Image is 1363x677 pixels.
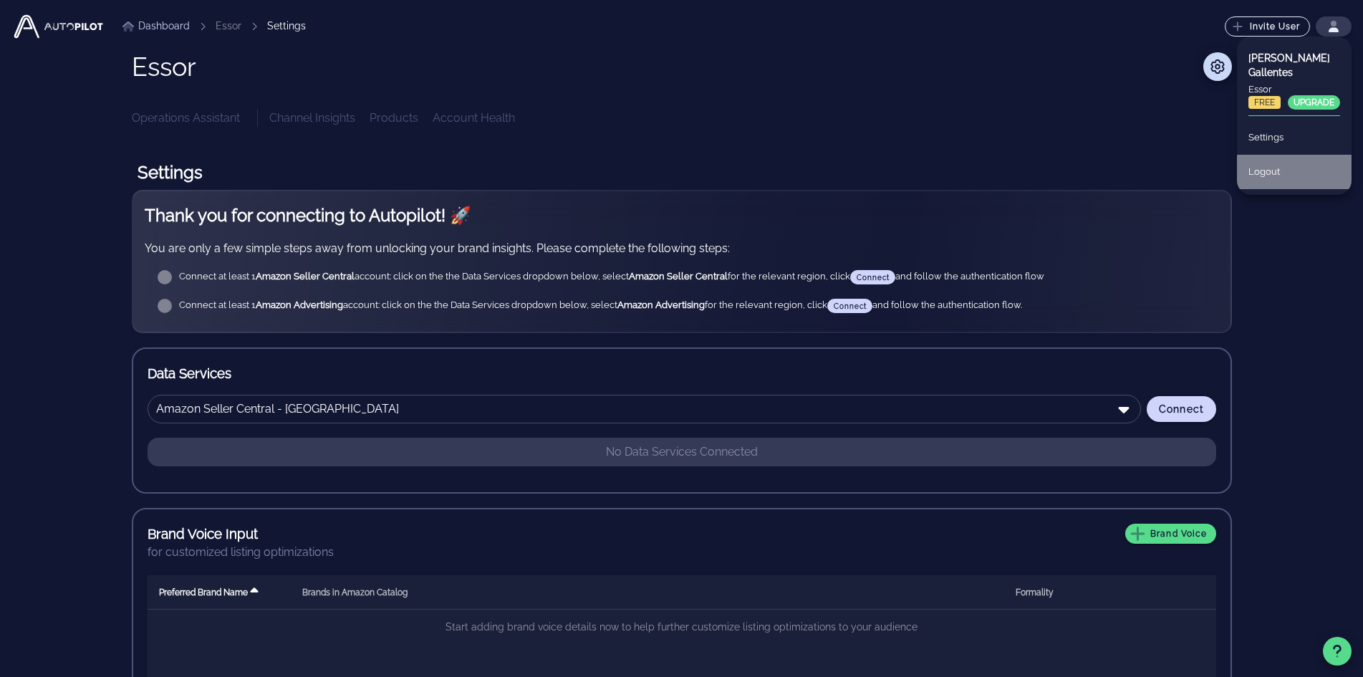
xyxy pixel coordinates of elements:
p: No Data Services Connected [148,438,1216,466]
strong: Amazon Seller Central [256,271,355,282]
th: Formality [1004,575,1065,610]
h1: Essor [132,52,196,81]
span: Invite User [1235,21,1301,32]
th: Preferred Brand Name: Sorted ascending. Activate to sort descending. [148,575,291,610]
h3: Brand Voice Input [148,524,258,544]
strong: Amazon Seller Central [629,271,728,282]
div: Logout [1248,156,1340,188]
a: Dashboard [122,19,190,34]
span: FREE [1248,96,1281,109]
strong: Amazon Advertising [256,299,343,310]
button: UPGRADE [1288,95,1340,110]
span: Preferred Brand Name [159,587,248,597]
button: Brand Voice [1125,524,1216,544]
div: Connect at least 1 account: click on the the Data Services dropdown below, select for the relevan... [179,299,1208,313]
td: Start adding brand voice details now to help further customize listing optimizations to your audi... [148,610,1216,644]
strong: Amazon Advertising [617,299,705,310]
h1: Settings [132,155,1232,190]
button: Connect [1147,396,1216,422]
button: Invite User [1225,16,1310,37]
div: Connect at least 1 account: click on the the Data Services dropdown below, select for the relevan... [179,270,1208,284]
div: for customized listing optimizations [148,544,1216,561]
h3: Data Services [148,363,1216,383]
th: Brands in Amazon Catalog [291,575,1005,610]
span: Brand Voice [1134,527,1207,540]
img: Autopilot [11,12,105,41]
p: You are only a few simple steps away from unlocking your brand insights. Please complete the foll... [145,240,1219,257]
h2: Thank you for connecting to Autopilot! 🚀 [145,203,1219,229]
div: Settings [1248,122,1340,153]
span: Connect [1158,403,1205,415]
button: Support [1323,637,1352,666]
span: Brands in Amazon Catalog [302,587,408,597]
span: Essor [1248,84,1272,95]
div: Settings [267,19,306,34]
div: [PERSON_NAME] Gallentes [1248,51,1340,80]
span: Formality [1016,587,1054,597]
input: Search Data Service [156,398,1112,421]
